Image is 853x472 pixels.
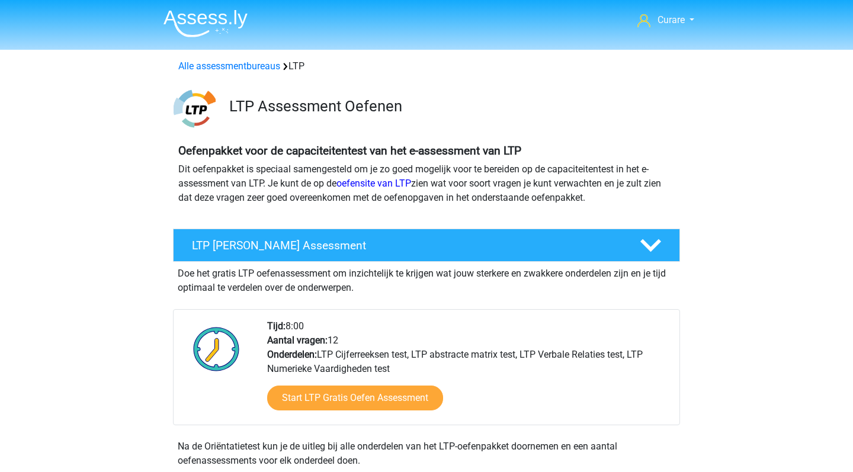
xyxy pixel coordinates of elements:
[173,439,680,468] div: Na de Oriëntatietest kun je de uitleg bij alle onderdelen van het LTP-oefenpakket doornemen en ee...
[633,13,699,27] a: Curare
[178,162,675,205] p: Dit oefenpakket is speciaal samengesteld om je zo goed mogelijk voor te bereiden op de capaciteit...
[187,319,246,378] img: Klok
[174,59,679,73] div: LTP
[178,60,280,72] a: Alle assessmentbureaus
[192,239,621,252] h4: LTP [PERSON_NAME] Assessment
[267,335,328,346] b: Aantal vragen:
[168,229,685,262] a: LTP [PERSON_NAME] Assessment
[178,144,521,158] b: Oefenpakket voor de capaciteitentest van het e-assessment van LTP
[267,349,317,360] b: Onderdelen:
[267,386,443,410] a: Start LTP Gratis Oefen Assessment
[229,97,671,115] h3: LTP Assessment Oefenen
[258,319,679,425] div: 8:00 12 LTP Cijferreeksen test, LTP abstracte matrix test, LTP Verbale Relaties test, LTP Numerie...
[173,262,680,295] div: Doe het gratis LTP oefenassessment om inzichtelijk te krijgen wat jouw sterkere en zwakkere onder...
[163,9,248,37] img: Assessly
[336,178,411,189] a: oefensite van LTP
[174,88,216,130] img: ltp.png
[658,14,685,25] span: Curare
[267,320,286,332] b: Tijd:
